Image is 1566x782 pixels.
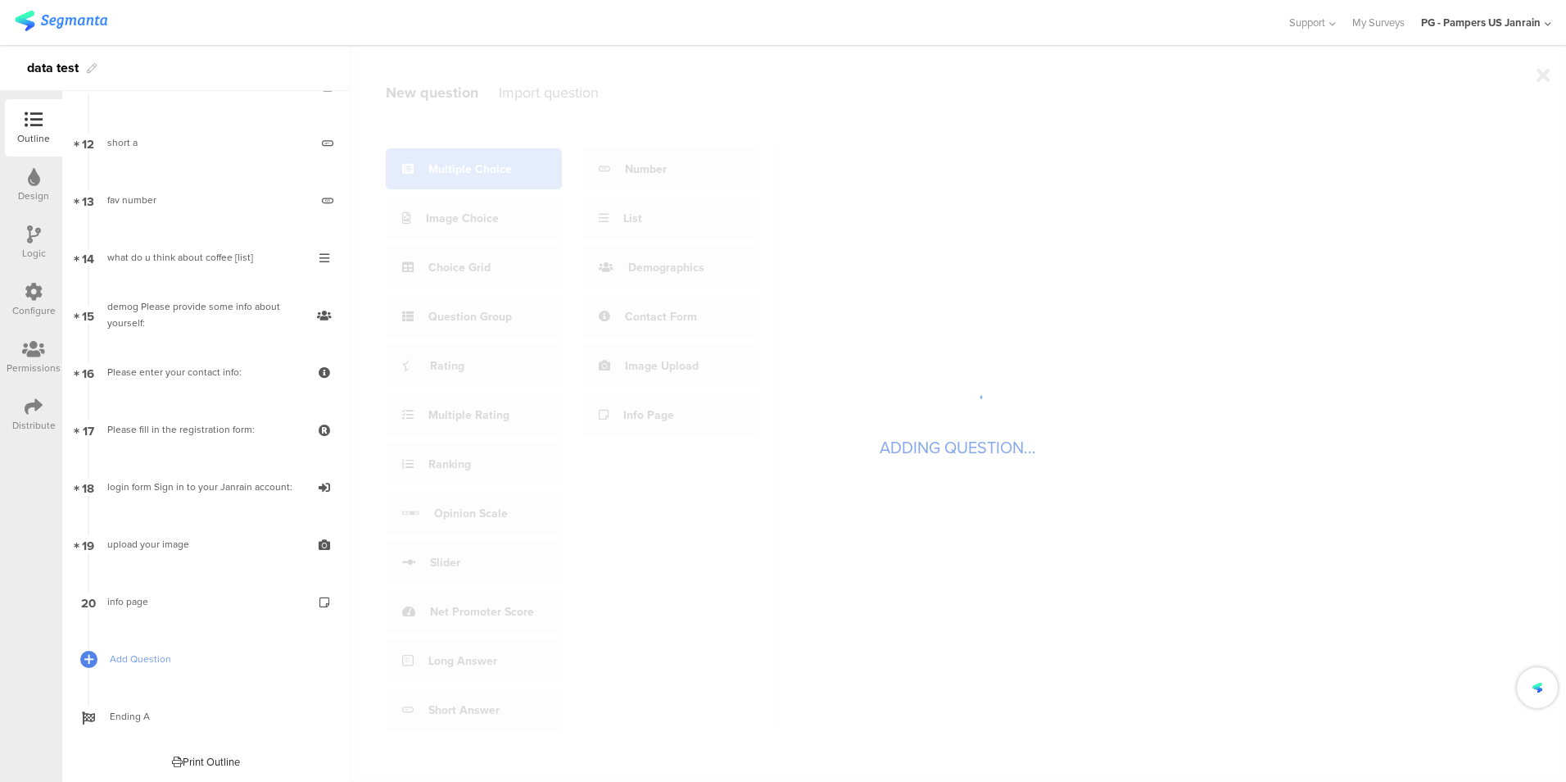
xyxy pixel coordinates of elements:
[107,249,303,266] div: what do u think about coffee [list]
[82,191,94,209] span: 13
[107,479,303,495] div: login form Sign in to your Janrain account:
[84,76,93,94] span: 11
[18,189,49,203] div: Design
[12,418,56,433] div: Distribute
[82,248,94,266] span: 14
[1421,15,1541,30] div: PG - Pampers US Janrain
[66,516,345,573] a: 19 upload your image
[22,246,46,261] div: Logic
[66,229,345,286] a: 14 what do u think about coffee [list]
[66,458,345,516] a: 18 login form Sign in to your Janrain account:
[66,401,345,458] a: 17 Please fill in the registration form:
[83,421,94,439] span: 17
[17,131,50,146] div: Outline
[66,688,345,745] a: Ending A
[82,134,94,152] span: 12
[107,134,310,151] div: short a
[107,536,303,552] div: upload your image
[66,573,345,630] a: 20 info page
[110,651,319,667] span: Add Question
[81,593,96,611] span: 20
[82,478,94,496] span: 18
[82,363,94,381] span: 16
[82,306,94,324] span: 15
[82,535,94,553] span: 19
[107,298,303,331] div: demog Please provide some info about yourself:
[66,171,345,229] a: 13 fav number
[66,114,345,171] a: 12 short a
[107,192,310,208] div: fav number
[107,364,303,380] div: Please enter your contact info:
[15,11,107,31] img: segmanta logo
[12,303,56,318] div: Configure
[1532,683,1542,693] img: segmanta-icon-final.svg
[1289,15,1325,30] span: Support
[107,421,303,438] div: Please fill in the registration form:
[110,708,319,725] span: Ending A
[880,435,1036,460] div: ADDING QUESTION...
[66,343,345,401] a: 16 Please enter your contact info:
[7,361,61,375] div: Permissions
[107,593,303,610] div: info page
[27,55,79,81] div: data test
[172,754,240,770] div: Print Outline
[66,286,345,343] a: 15 demog Please provide some info about yourself:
